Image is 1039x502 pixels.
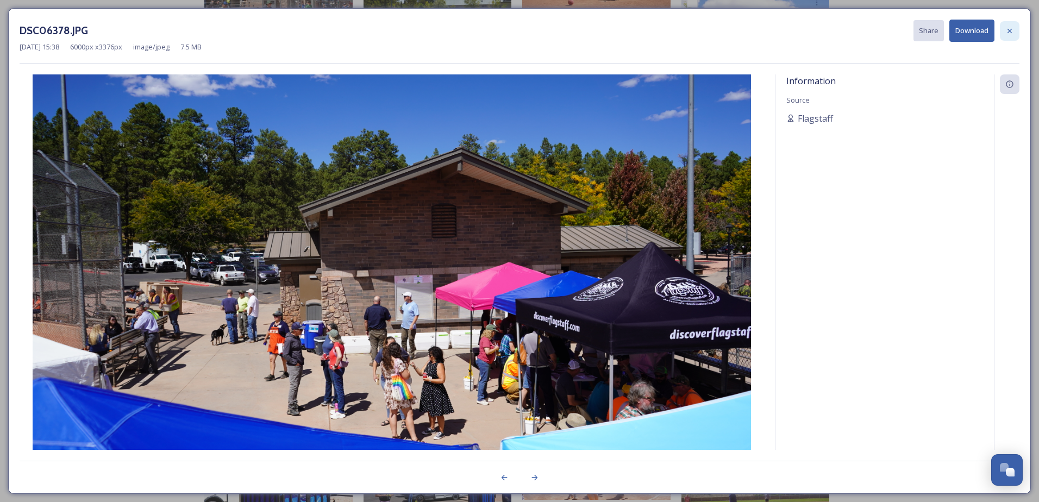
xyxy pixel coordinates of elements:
[70,42,122,52] span: 6000 px x 3376 px
[913,20,944,41] button: Share
[991,454,1023,486] button: Open Chat
[20,23,88,39] h3: DSC06378.JPG
[786,95,810,105] span: Source
[133,42,170,52] span: image/jpeg
[20,74,764,479] img: DSC06378.JPG
[20,42,59,52] span: [DATE] 15:38
[949,20,994,42] button: Download
[798,112,833,125] span: Flagstaff
[786,75,836,87] span: Information
[180,42,202,52] span: 7.5 MB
